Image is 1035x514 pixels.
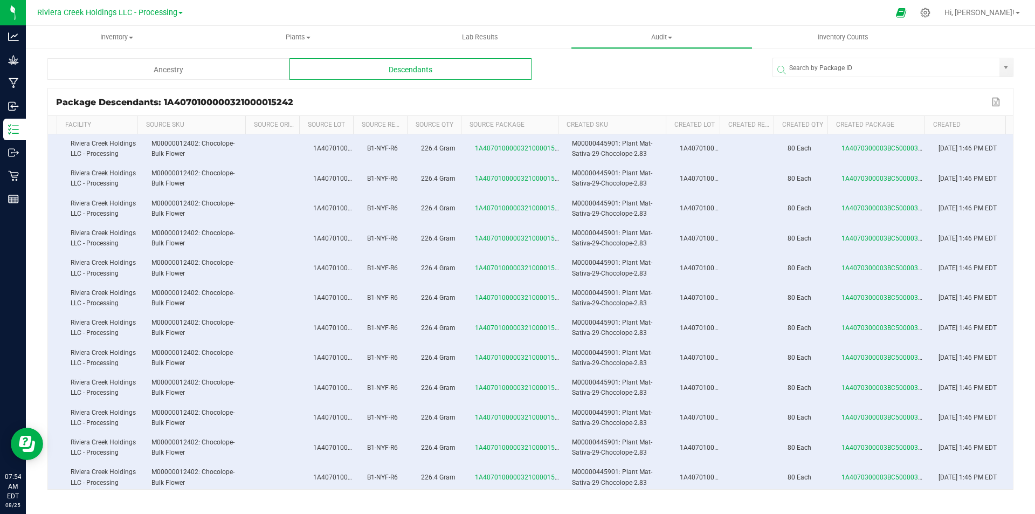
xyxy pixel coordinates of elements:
span: 80 Each [788,175,811,182]
inline-svg: Reports [8,194,19,204]
button: Export to Excel [989,95,1005,109]
span: M00000012402: Chocolope- Bulk Flower [151,200,234,217]
span: M00000445901: Plant Mat-Sativa-29-Chocolope-2.83 [572,169,652,187]
span: 226.4 Gram [421,264,456,272]
span: 1A4070100000321000015242 [313,474,404,481]
span: M00000445901: Plant Mat-Sativa-29-Chocolope-2.83 [572,259,652,277]
span: M00000445901: Plant Mat-Sativa-29-Chocolope-2.83 [572,200,652,217]
span: M00000012402: Chocolope- Bulk Flower [151,289,234,307]
span: M00000445901: Plant Mat-Sativa-29-Chocolope-2.83 [572,379,652,396]
span: 1A4070100000321000015242 [680,354,771,361]
span: B1-NYF-R6 [367,354,398,361]
th: Created Lot [666,116,720,134]
div: Descendants [289,58,532,80]
span: 1A4070300003BC5000032443 [841,324,933,332]
span: 1A4070100000321000015242 [475,354,566,361]
span: Riviera Creek Holdings LLC - Processing [71,468,136,486]
span: 80 Each [788,444,811,451]
span: Riviera Creek Holdings LLC - Processing [71,140,136,157]
span: B1-NYF-R6 [367,384,398,392]
span: M00000012402: Chocolope- Bulk Flower [151,349,234,367]
th: Created [924,116,1005,134]
span: 1A4070100000321000015242 [680,204,771,212]
span: 226.4 Gram [421,175,456,182]
span: [DATE] 1:46 PM EDT [939,294,997,301]
span: 80 Each [788,354,811,361]
span: [DATE] 1:46 PM EDT [939,235,997,242]
span: 1A4070100000321000015242 [313,384,404,392]
span: 1A4070100000321000015242 [680,384,771,392]
span: B1-NYF-R6 [367,204,398,212]
span: 80 Each [788,264,811,272]
span: M00000445901: Plant Mat-Sativa-29-Chocolope-2.83 [572,468,652,486]
span: 1A4070300003BC5000032442 [841,294,933,301]
th: Created Ref Field [720,116,774,134]
span: M00000012402: Chocolope- Bulk Flower [151,169,234,187]
span: Audit [571,32,752,42]
span: 1A4070100000321000015242 [475,414,566,421]
span: M00000445901: Plant Mat-Sativa-29-Chocolope-2.83 [572,289,652,307]
span: Riviera Creek Holdings LLC - Processing [71,289,136,307]
span: [DATE] 1:46 PM EDT [939,354,997,361]
span: M00000012402: Chocolope- Bulk Flower [151,468,234,486]
span: 1A4070100000321000015242 [313,414,404,421]
span: B1-NYF-R6 [367,444,398,451]
th: Source Lot [299,116,353,134]
span: Riviera Creek Holdings LLC - Processing [71,319,136,337]
a: Lab Results [389,26,571,49]
span: M00000012402: Chocolope- Bulk Flower [151,379,234,396]
span: 1A4070100000321000015242 [475,235,566,242]
span: M00000445901: Plant Mat-Sativa-29-Chocolope-2.83 [572,140,652,157]
span: 1A4070300003BC5000032446 [841,414,933,421]
span: B1-NYF-R6 [367,324,398,332]
span: 1A4070100000321000015242 [475,324,566,332]
span: 1A4070100000321000015242 [475,444,566,451]
span: 1A4070100000321000015242 [475,474,566,481]
th: Source Ref Field [353,116,407,134]
span: Riviera Creek Holdings LLC - Processing [71,200,136,217]
span: Riviera Creek Holdings LLC - Processing [71,229,136,247]
span: B1-NYF-R6 [367,145,398,152]
span: 1A4070300003BC5000032439 [841,204,933,212]
span: 1A4070100000321000015242 [475,384,566,392]
span: 1A4070100000321000015242 [680,264,771,272]
div: Manage settings [919,8,932,18]
span: [DATE] 1:46 PM EDT [939,414,997,421]
th: Facility [57,116,137,134]
span: 1A4070300003BC5000032441 [841,264,933,272]
span: M00000445901: Plant Mat-Sativa-29-Chocolope-2.83 [572,349,652,367]
span: B1-NYF-R6 [367,414,398,421]
span: Open Ecommerce Menu [889,2,913,23]
inline-svg: Manufacturing [8,78,19,88]
th: Created SKU [558,116,666,134]
span: M00000012402: Chocolope- Bulk Flower [151,229,234,247]
span: 1A4070100000321000015242 [680,414,771,421]
span: M00000012402: Chocolope- Bulk Flower [151,409,234,427]
span: 1A4070100000321000015242 [680,294,771,301]
span: Riviera Creek Holdings LLC - Processing [71,438,136,456]
span: [DATE] 1:46 PM EDT [939,175,997,182]
span: [DATE] 1:46 PM EDT [939,204,997,212]
span: 226.4 Gram [421,354,456,361]
span: 80 Each [788,414,811,421]
span: Riviera Creek Holdings LLC - Processing [37,8,177,17]
span: 226.4 Gram [421,204,456,212]
span: B1-NYF-R6 [367,235,398,242]
span: 80 Each [788,204,811,212]
span: Riviera Creek Holdings LLC - Processing [71,409,136,427]
div: Package Descendants: 1A4070100000321000015242 [56,97,989,107]
inline-svg: Inventory [8,124,19,135]
span: [DATE] 1:46 PM EDT [939,324,997,332]
inline-svg: Outbound [8,147,19,158]
span: 226.4 Gram [421,384,456,392]
span: M00000012402: Chocolope- Bulk Flower [151,319,234,337]
span: 226.4 Gram [421,414,456,421]
span: 1A4070300003BC5000032447 [841,444,933,451]
input: Search by Package ID [773,58,999,78]
span: 1A4070100000321000015242 [475,175,566,182]
span: M00000445901: Plant Mat-Sativa-29-Chocolope-2.83 [572,409,652,427]
span: Lab Results [447,32,513,42]
span: [DATE] 1:46 PM EDT [939,474,997,481]
span: B1-NYF-R6 [367,264,398,272]
span: M00000445901: Plant Mat-Sativa-29-Chocolope-2.83 [572,438,652,456]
